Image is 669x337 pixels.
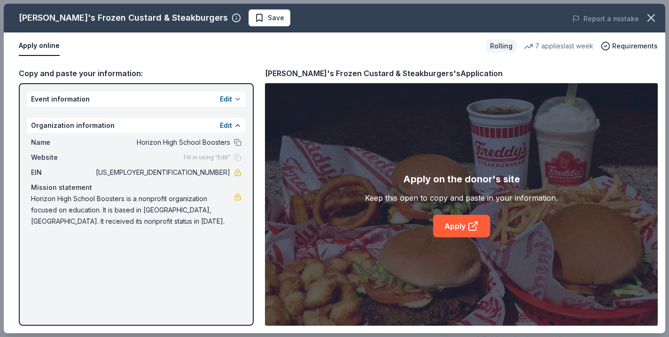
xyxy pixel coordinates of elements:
[184,154,230,161] span: Fill in using "Edit"
[31,152,94,163] span: Website
[265,67,503,79] div: [PERSON_NAME]'s Frozen Custard & Steakburgers's Application
[268,12,284,24] span: Save
[403,172,520,187] div: Apply on the donor's site
[249,9,290,26] button: Save
[572,13,639,24] button: Report a mistake
[220,120,232,131] button: Edit
[486,39,516,53] div: Rolling
[365,192,558,204] div: Keep this open to copy and paste in your information.
[19,10,228,25] div: [PERSON_NAME]'s Frozen Custard & Steakburgers
[601,40,658,52] button: Requirements
[94,167,230,178] span: [US_EMPLOYER_IDENTIFICATION_NUMBER]
[31,167,94,178] span: EIN
[19,36,60,56] button: Apply online
[27,118,245,133] div: Organization information
[31,137,94,148] span: Name
[612,40,658,52] span: Requirements
[31,182,241,193] div: Mission statement
[27,92,245,107] div: Event information
[220,94,232,105] button: Edit
[94,137,230,148] span: Horizon High School Boosters
[433,215,490,237] a: Apply
[19,67,254,79] div: Copy and paste your information:
[31,193,234,227] span: Horizon High School Boosters is a nonprofit organization focused on education. It is based in [GE...
[524,40,593,52] div: 7 applies last week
